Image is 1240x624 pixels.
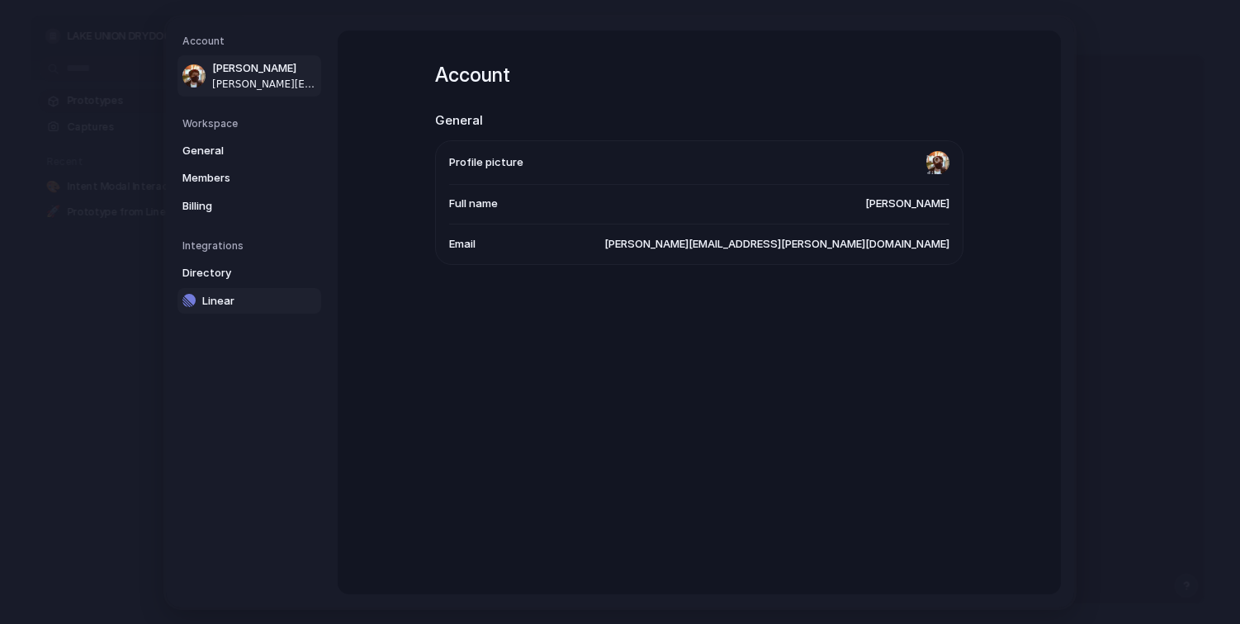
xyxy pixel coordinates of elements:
[435,60,963,90] h1: Account
[212,76,318,91] span: [PERSON_NAME][EMAIL_ADDRESS][PERSON_NAME][DOMAIN_NAME]
[182,34,321,49] h5: Account
[177,137,321,163] a: General
[865,196,949,212] span: [PERSON_NAME]
[212,60,318,77] span: [PERSON_NAME]
[177,287,321,314] a: Linear
[202,292,308,309] span: Linear
[449,235,476,252] span: Email
[177,192,321,219] a: Billing
[182,239,321,253] h5: Integrations
[182,265,288,281] span: Directory
[182,197,288,214] span: Billing
[182,116,321,130] h5: Workspace
[449,196,498,212] span: Full name
[177,260,321,286] a: Directory
[449,154,523,170] span: Profile picture
[604,235,949,252] span: [PERSON_NAME][EMAIL_ADDRESS][PERSON_NAME][DOMAIN_NAME]
[435,111,963,130] h2: General
[182,142,288,158] span: General
[177,165,321,191] a: Members
[177,55,321,97] a: [PERSON_NAME][PERSON_NAME][EMAIL_ADDRESS][PERSON_NAME][DOMAIN_NAME]
[182,170,288,187] span: Members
